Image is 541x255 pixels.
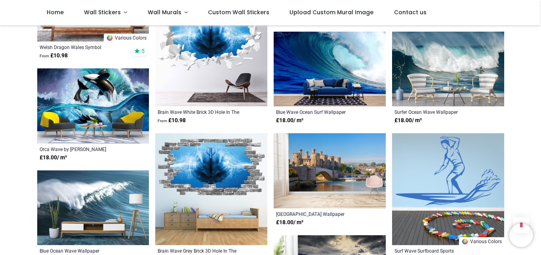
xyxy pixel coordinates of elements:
[394,247,480,254] a: Surf Wave Surfboard Sports
[40,52,68,60] strong: £ 10.98
[141,47,145,55] span: 5
[84,8,121,16] span: Wall Stickers
[37,170,149,245] img: Blue Ocean Wave Wall Mural Wallpaper
[40,44,126,50] a: Welsh Dragon Wales Symbol
[394,8,427,16] span: Contact us
[40,154,67,162] strong: £ 18.00 / m²
[208,8,269,16] span: Custom Wall Stickers
[158,109,244,115] a: Brain Wave White Brick 3D Hole In The
[274,133,386,208] img: Conwy Castle Wales Wall Mural Wallpaper
[106,34,113,42] img: Color Wheel
[392,133,504,245] img: Surf Wave Surfboard Sports Wall Sticker
[155,133,267,245] img: Brain Wave Grey Brick 3D Hole In The Wall Sticker
[509,223,533,247] iframe: Brevo live chat
[276,211,362,217] a: [GEOGRAPHIC_DATA] Wallpaper
[148,8,181,16] span: Wall Murals
[290,8,373,16] span: Upload Custom Mural Image
[276,219,303,227] strong: £ 18.00 / m²
[104,34,149,42] a: Various Colors
[158,117,186,125] strong: £ 10.98
[274,32,386,106] img: Blue Wave Ocean Surf Wall Mural Wallpaper
[461,238,469,245] img: Color Wheel
[40,146,126,152] a: Orca Wave by [PERSON_NAME]
[394,117,422,125] strong: £ 18.00 / m²
[40,247,126,254] a: Blue Ocean Wave Wallpaper
[459,237,504,245] a: Various Colors
[276,109,362,115] a: Blue Wave Ocean Surf Wallpaper
[276,117,303,125] strong: £ 18.00 / m²
[37,68,149,143] img: Orca Wave Wall Mural by Jerry Lofaro
[158,119,167,123] span: From
[158,247,244,254] a: Brain Wave Grey Brick 3D Hole In The
[47,8,64,16] span: Home
[40,54,49,58] span: From
[392,32,504,106] img: Surfer Ocean Wave Wall Mural Wallpaper
[394,109,480,115] a: Surfer Ocean Wave Wallpaper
